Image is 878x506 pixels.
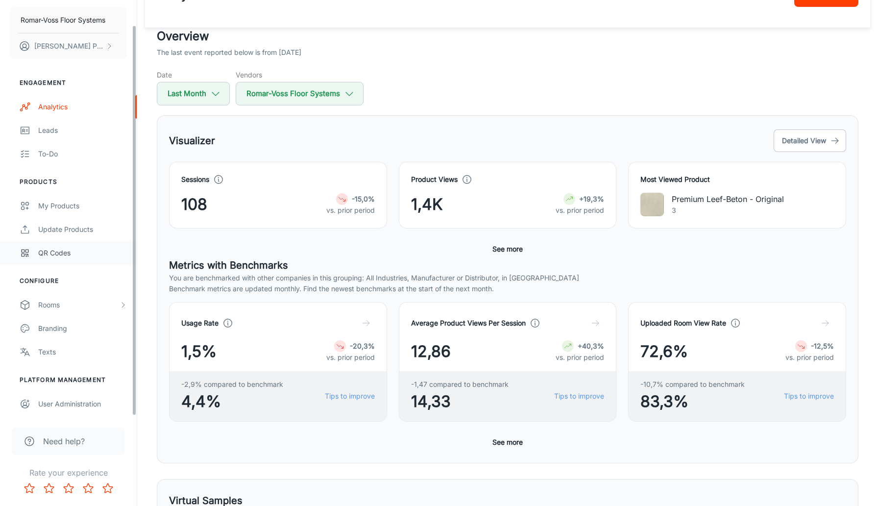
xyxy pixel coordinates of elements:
[640,318,726,329] h4: Uploaded Room View Rate
[640,390,745,413] span: 83,3%
[411,379,509,390] span: -1,47 compared to benchmark
[169,258,846,273] h5: Metrics with Benchmarks
[181,340,217,363] span: 1,5%
[43,435,85,447] span: Need help?
[326,352,375,363] p: vs. prior period
[38,347,127,357] div: Texts
[784,391,834,402] a: Tips to improve
[326,205,375,216] p: vs. prior period
[20,479,39,498] button: Rate 1 star
[236,82,364,105] button: Romar-Voss Floor Systems
[98,479,118,498] button: Rate 5 star
[411,340,451,363] span: 12,86
[672,205,784,216] p: 3
[640,379,745,390] span: -10,7% compared to benchmark
[38,300,119,310] div: Rooms
[78,479,98,498] button: Rate 4 star
[10,7,127,33] button: Romar-Voss Floor Systems
[181,174,209,185] h4: Sessions
[157,47,301,58] p: The last event reported below is from [DATE]
[38,399,127,409] div: User Administration
[411,318,526,329] h4: Average Product Views Per Session
[157,27,858,45] h2: Overview
[21,15,105,25] p: Romar-Voss Floor Systems
[38,248,127,258] div: QR Codes
[181,379,283,390] span: -2,9% compared to benchmark
[181,193,207,216] span: 108
[169,283,846,294] p: Benchmark metrics are updated monthly. Find the newest benchmarks at the start of the next month.
[38,149,127,159] div: To-do
[640,193,664,216] img: Premium Leef-Beton - Original
[556,352,604,363] p: vs. prior period
[411,193,443,216] span: 1,4K
[236,70,364,80] h5: Vendors
[38,201,127,211] div: My Products
[411,174,458,185] h4: Product Views
[8,467,129,479] p: Rate your experience
[411,390,509,413] span: 14,33
[157,82,230,105] button: Last Month
[579,195,604,203] strong: +19,3%
[38,101,127,112] div: Analytics
[38,224,127,235] div: Update Products
[554,391,604,402] a: Tips to improve
[10,33,127,59] button: [PERSON_NAME] Peeters
[352,195,375,203] strong: -15,0%
[640,174,834,185] h4: Most Viewed Product
[39,479,59,498] button: Rate 2 star
[169,133,215,148] h5: Visualizer
[169,273,846,283] p: You are benchmarked with other companies in this grouping: All Industries, Manufacturer or Distri...
[181,318,219,329] h4: Usage Rate
[785,352,834,363] p: vs. prior period
[59,479,78,498] button: Rate 3 star
[350,342,375,350] strong: -20,3%
[181,390,283,413] span: 4,4%
[640,340,688,363] span: 72,6%
[774,129,846,152] button: Detailed View
[811,342,834,350] strong: -12,5%
[157,70,230,80] h5: Date
[325,391,375,402] a: Tips to improve
[38,125,127,136] div: Leads
[38,323,127,334] div: Branding
[488,240,527,258] button: See more
[578,342,604,350] strong: +40,3%
[672,193,784,205] p: Premium Leef-Beton - Original
[488,433,527,451] button: See more
[34,41,103,51] p: [PERSON_NAME] Peeters
[556,205,604,216] p: vs. prior period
